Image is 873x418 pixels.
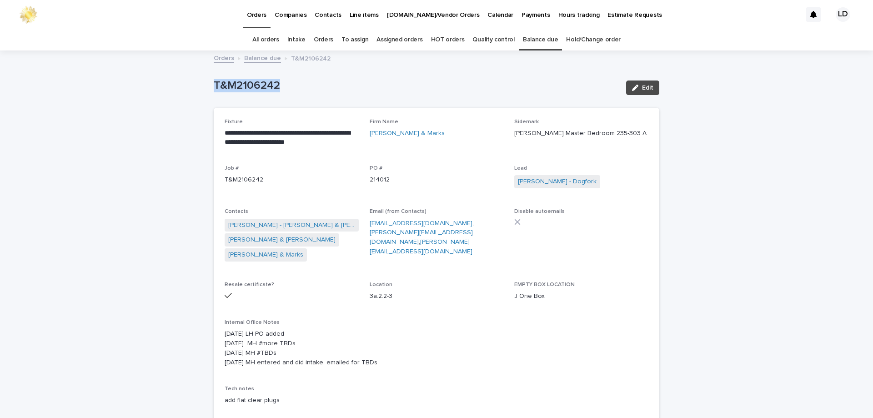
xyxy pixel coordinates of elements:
span: Location [370,282,392,287]
span: Job # [225,166,239,171]
span: Internal Office Notes [225,320,280,325]
p: T&M2106242 [214,79,619,92]
p: 3a.2.2-3 [370,292,504,301]
span: Firm Name [370,119,398,125]
span: PO # [370,166,382,171]
a: [PERSON_NAME] - Dogfork [518,177,597,186]
span: Sidemark [514,119,539,125]
span: Email (from Contacts) [370,209,426,214]
span: Disable autoemails [514,209,565,214]
a: HOT orders [431,29,465,50]
a: Hold/Change order [566,29,621,50]
a: To assign [341,29,368,50]
p: [PERSON_NAME] Master Bedroom 235-303 A [514,129,648,138]
a: [PERSON_NAME][EMAIL_ADDRESS][DOMAIN_NAME] [370,239,472,255]
button: Edit [626,81,659,95]
a: [PERSON_NAME] & [PERSON_NAME] [228,235,336,245]
span: Resale certificate? [225,282,274,287]
img: 0ffKfDbyRa2Iv8hnaAqg [18,5,38,24]
a: Balance due [244,52,281,63]
a: [PERSON_NAME] - [PERSON_NAME] & [PERSON_NAME] [228,221,355,230]
div: LD [836,7,850,22]
span: Lead [514,166,527,171]
p: 214012 [370,175,504,185]
a: Balance due [523,29,558,50]
span: Edit [642,85,653,91]
p: J One Box [514,292,648,301]
a: Orders [314,29,333,50]
a: [EMAIL_ADDRESS][DOMAIN_NAME] [370,220,472,227]
p: T&M2106242 [225,175,359,185]
p: T&M2106242 [291,53,331,63]
a: [PERSON_NAME] & Marks [370,129,445,138]
a: Orders [214,52,234,63]
a: [PERSON_NAME][EMAIL_ADDRESS][DOMAIN_NAME] [370,229,473,245]
p: , , [370,219,504,257]
a: Quality control [472,29,514,50]
a: Intake [287,29,306,50]
span: EMPTY BOX LOCATION [514,282,575,287]
a: All orders [252,29,279,50]
span: Tech notes [225,386,254,392]
a: Assigned orders [376,29,422,50]
a: [PERSON_NAME] & Marks [228,250,303,260]
span: Contacts [225,209,248,214]
span: Fixture [225,119,243,125]
p: add flat clear plugs [225,396,648,405]
p: [DATE] LH PO added [DATE] MH #more TBDs [DATE] MH #TBDs [DATE] MH entered and did intake, emailed... [225,329,648,367]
